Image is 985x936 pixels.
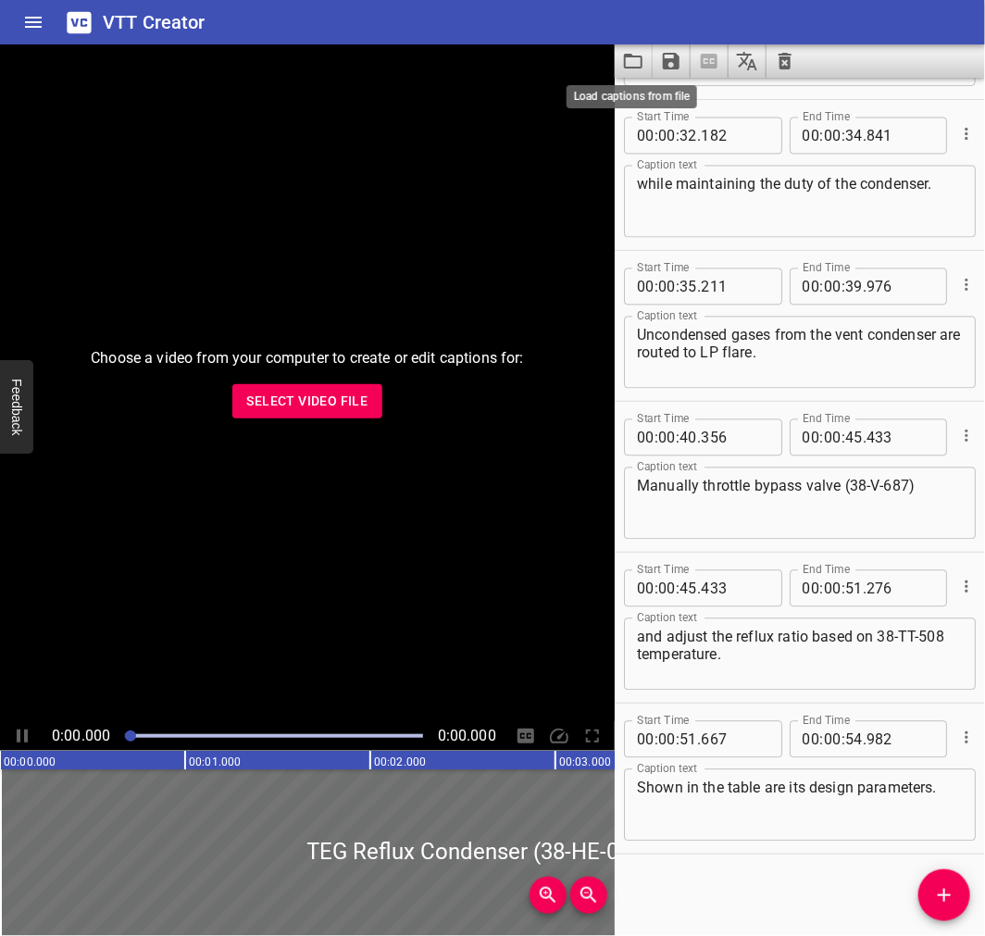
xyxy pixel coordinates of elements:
input: 00 [658,569,676,606]
input: 51 [680,720,697,757]
span: : [655,569,658,606]
button: Select Video File [232,384,383,418]
span: : [842,569,845,606]
input: 00 [637,268,655,305]
input: 00 [803,720,820,757]
span: : [676,569,680,606]
input: 433 [701,569,768,606]
input: 982 [867,720,934,757]
svg: Clear captions [774,50,796,72]
div: Play progress [125,734,423,738]
input: 00 [803,569,820,606]
button: Load captions from file [615,44,653,78]
span: : [676,418,680,456]
input: 976 [867,268,934,305]
input: 00 [658,720,676,757]
span: : [842,268,845,305]
input: 45 [845,418,863,456]
div: Toggle Full Screen [578,721,607,751]
input: 51 [845,569,863,606]
input: 211 [701,268,768,305]
input: 841 [867,117,934,154]
p: Choose a video from your computer to create or edit captions for: [91,347,524,369]
span: : [820,720,824,757]
button: Cue Options [954,423,979,447]
span: . [697,569,701,606]
input: 356 [701,418,768,456]
input: 00 [637,418,655,456]
span: . [863,268,867,305]
button: Zoom In [530,877,567,914]
input: 00 [658,268,676,305]
div: Cue Options [954,260,976,308]
span: Current Time [52,727,110,744]
span: : [820,117,824,154]
textarea: Uncondensed gases from the vent condenser are routed to LP flare. [637,326,963,379]
span: . [863,569,867,606]
input: 182 [701,117,768,154]
span: : [655,117,658,154]
input: 00 [824,117,842,154]
text: 00:02.000 [374,755,426,768]
span: . [697,418,701,456]
textarea: Manually throttle bypass valve (38-V-687) [637,477,963,530]
input: 34 [845,117,863,154]
input: 00 [824,418,842,456]
span: : [655,720,658,757]
span: : [655,268,658,305]
textarea: and adjust the reflux ratio based on 38-TT-508 temperature. [637,628,963,680]
span: : [842,720,845,757]
button: Cue Options [954,121,979,145]
span: : [676,720,680,757]
input: 00 [637,117,655,154]
button: Translate captions [729,44,767,78]
input: 00 [803,418,820,456]
span: : [842,117,845,154]
span: Video Duration [438,727,496,744]
h6: VTT Creator [103,7,206,37]
button: Add Cue [918,869,970,921]
button: Clear captions [767,44,804,78]
text: 00:00.000 [4,755,56,768]
div: Cue Options [954,411,976,459]
span: : [676,117,680,154]
div: Cue Options [954,562,976,610]
div: Cue Options [954,713,976,761]
input: 00 [637,720,655,757]
button: Cue Options [954,725,979,749]
input: 45 [680,569,697,606]
input: 39 [845,268,863,305]
text: 00:03.000 [559,755,611,768]
input: 00 [824,268,842,305]
input: 00 [824,720,842,757]
input: 00 [658,117,676,154]
button: Cue Options [954,574,979,598]
textarea: Shown in the table are its design parameters. [637,779,963,831]
span: : [655,418,658,456]
span: Select Video File [247,390,368,413]
span: : [820,268,824,305]
input: 276 [867,569,934,606]
input: 32 [680,117,697,154]
span: . [697,117,701,154]
div: Hide/Show Captions [511,721,541,751]
input: 00 [803,268,820,305]
input: 00 [803,117,820,154]
span: : [820,569,824,606]
svg: Translate captions [736,50,758,72]
button: Zoom Out [570,877,607,914]
span: . [863,720,867,757]
input: 54 [845,720,863,757]
input: 35 [680,268,697,305]
input: 433 [867,418,934,456]
span: : [676,268,680,305]
span: : [842,418,845,456]
span: . [863,117,867,154]
textarea: while maintaining the duty of the condenser. [637,175,963,228]
input: 667 [701,720,768,757]
div: Playback Speed [544,721,574,751]
button: Save captions to file [653,44,691,78]
input: 00 [824,569,842,606]
span: . [697,268,701,305]
text: 00:01.000 [189,755,241,768]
